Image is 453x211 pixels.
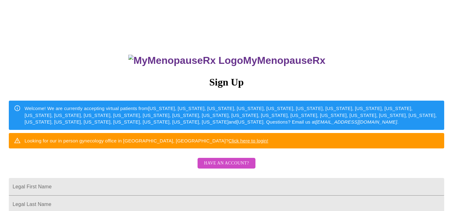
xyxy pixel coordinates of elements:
h3: MyMenopauseRx [10,55,445,66]
h3: Sign Up [9,76,444,88]
button: Have an account? [198,158,255,169]
div: Welcome! We are currently accepting virtual patients from [US_STATE], [US_STATE], [US_STATE], [US... [25,103,439,128]
img: MyMenopauseRx Logo [128,55,243,66]
a: Click here to login! [228,138,268,143]
a: Have an account? [196,165,257,170]
div: Looking for our in person gynecology office in [GEOGRAPHIC_DATA], [GEOGRAPHIC_DATA]? [25,135,268,147]
span: Have an account? [204,159,249,167]
em: [EMAIL_ADDRESS][DOMAIN_NAME] [316,119,397,125]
